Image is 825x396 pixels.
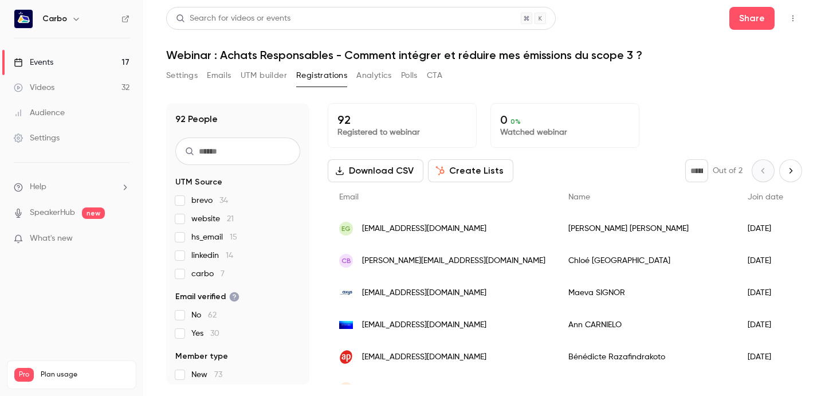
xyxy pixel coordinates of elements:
span: EG [341,224,351,234]
a: SpeakerHub [30,207,75,219]
div: Audience [14,107,65,119]
span: UTM Source [175,177,222,188]
h1: 92 People [175,112,218,126]
span: Join date [748,193,783,201]
button: Share [729,7,775,30]
span: Member type [175,351,228,362]
h1: Webinar : Achats Responsables - Comment intégrer et réduire mes émissions du scope 3 ? [166,48,802,62]
button: Registrations [296,66,347,85]
div: Search for videos or events [176,13,290,25]
h6: Carbo [42,13,67,25]
div: Events [14,57,53,68]
p: 92 [337,113,467,127]
img: axys-consultants.fr [339,286,353,300]
span: 73 [214,371,222,379]
span: hs_email [191,232,237,243]
div: [DATE] [736,309,795,341]
button: Analytics [356,66,392,85]
iframe: Noticeable Trigger [116,234,129,244]
button: UTM builder [241,66,287,85]
p: Watched webinar [500,127,630,138]
span: [PERSON_NAME][EMAIL_ADDRESS][DOMAIN_NAME] [362,255,545,267]
span: [EMAIL_ADDRESS][DOMAIN_NAME] [362,319,486,331]
div: Ann CARNIELO [557,309,736,341]
span: carbo [191,268,225,280]
span: 21 [227,215,234,223]
span: Plan usage [41,370,129,379]
button: Create Lists [428,159,513,182]
span: Email [339,193,359,201]
span: [EMAIL_ADDRESS][DOMAIN_NAME] [362,223,486,235]
span: What's new [30,233,73,245]
div: Bénédicte Razafindrakoto [557,341,736,373]
span: new [82,207,105,219]
span: New [191,369,222,381]
button: Emails [207,66,231,85]
button: Next page [779,159,802,182]
div: [DATE] [736,245,795,277]
span: [EMAIL_ADDRESS][DOMAIN_NAME] [362,287,486,299]
span: 62 [208,311,217,319]
div: Chloé [GEOGRAPHIC_DATA] [557,245,736,277]
div: Settings [14,132,60,144]
p: Out of 2 [713,165,742,177]
button: Polls [401,66,418,85]
span: Yes [191,328,219,339]
div: [PERSON_NAME] [PERSON_NAME] [557,213,736,245]
div: [DATE] [736,341,795,373]
span: linkedin [191,250,233,261]
span: 7 [221,270,225,278]
span: 30 [210,330,219,338]
img: agilepartner.net [339,350,353,364]
span: Name [568,193,590,201]
span: CB [341,256,351,266]
div: [DATE] [736,277,795,309]
p: 0 [500,113,630,127]
li: help-dropdown-opener [14,181,129,193]
img: Carbo [14,10,33,28]
div: Videos [14,82,54,93]
span: 15 [230,233,237,241]
span: [EMAIL_ADDRESS][DOMAIN_NAME] [362,383,486,395]
div: [DATE] [736,213,795,245]
span: Email verified [175,291,239,303]
span: [EMAIL_ADDRESS][DOMAIN_NAME] [362,351,486,363]
button: CTA [427,66,442,85]
img: studiotf1.com [339,321,353,330]
span: 0 % [510,117,521,126]
button: Download CSV [328,159,423,182]
span: Pro [14,368,34,382]
p: Registered to webinar [337,127,467,138]
div: Maeva SIGNOR [557,277,736,309]
span: brevo [191,195,228,206]
span: No [191,309,217,321]
span: 14 [226,252,233,260]
span: HS [341,384,351,394]
span: website [191,213,234,225]
button: Settings [166,66,198,85]
span: 34 [219,197,228,205]
span: Help [30,181,46,193]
